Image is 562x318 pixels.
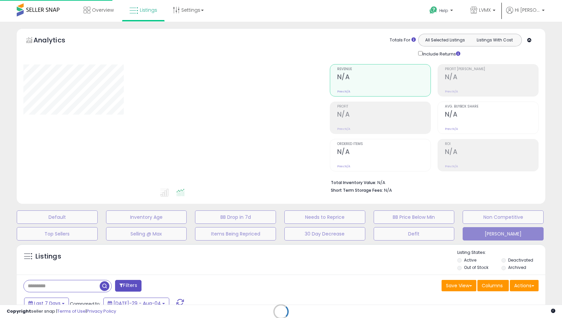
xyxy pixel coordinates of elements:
[413,50,468,57] div: Include Returns
[445,90,458,94] small: Prev: N/A
[463,227,544,241] button: [PERSON_NAME]
[106,227,187,241] button: Selling @ Max
[445,105,538,109] span: Avg. Buybox Share
[470,36,520,44] button: Listings With Cost
[424,1,460,22] a: Help
[17,210,98,224] button: Default
[374,210,455,224] button: BB Price Below Min
[337,73,431,82] h2: N/A
[195,210,276,224] button: BB Drop in 7d
[439,8,448,13] span: Help
[337,127,350,131] small: Prev: N/A
[337,148,431,157] h2: N/A
[420,36,470,44] button: All Selected Listings
[429,6,438,14] i: Get Help
[445,142,538,146] span: ROI
[337,142,431,146] span: Ordered Items
[337,90,350,94] small: Prev: N/A
[331,180,376,185] b: Total Inventory Value:
[337,164,350,168] small: Prev: N/A
[7,308,116,315] div: seller snap | |
[479,7,491,13] span: LVMX
[384,187,392,193] span: N/A
[445,73,538,82] h2: N/A
[33,35,78,46] h5: Analytics
[284,210,365,224] button: Needs to Reprice
[337,105,431,109] span: Profit
[331,178,534,186] li: N/A
[445,111,538,120] h2: N/A
[337,111,431,120] h2: N/A
[515,7,540,13] span: Hi [PERSON_NAME]
[463,210,544,224] button: Non Competitive
[195,227,276,241] button: Items Being Repriced
[445,127,458,131] small: Prev: N/A
[17,227,98,241] button: Top Sellers
[92,7,114,13] span: Overview
[7,308,31,314] strong: Copyright
[140,7,157,13] span: Listings
[331,187,383,193] b: Short Term Storage Fees:
[374,227,455,241] button: Deflt
[284,227,365,241] button: 30 Day Decrease
[445,148,538,157] h2: N/A
[106,210,187,224] button: Inventory Age
[445,67,538,71] span: Profit [PERSON_NAME]
[445,164,458,168] small: Prev: N/A
[506,7,545,22] a: Hi [PERSON_NAME]
[337,67,431,71] span: Revenue
[390,37,416,43] div: Totals For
